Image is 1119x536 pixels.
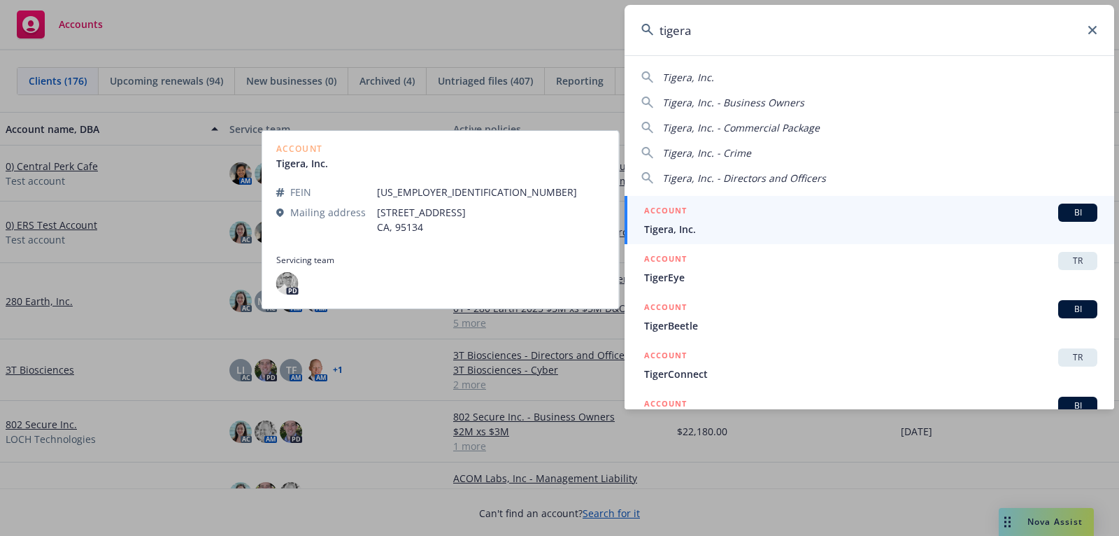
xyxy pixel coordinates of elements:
[625,196,1114,244] a: ACCOUNTBITigera, Inc.
[1064,351,1092,364] span: TR
[662,96,804,109] span: Tigera, Inc. - Business Owners
[1064,206,1092,219] span: BI
[644,348,687,365] h5: ACCOUNT
[644,397,687,414] h5: ACCOUNT
[625,5,1114,55] input: Search...
[662,146,751,160] span: Tigera, Inc. - Crime
[1064,400,1092,412] span: BI
[644,300,687,317] h5: ACCOUNT
[625,292,1114,341] a: ACCOUNTBITigerBeetle
[644,367,1097,381] span: TigerConnect
[1064,303,1092,316] span: BI
[625,389,1114,437] a: ACCOUNTBI
[662,171,826,185] span: Tigera, Inc. - Directors and Officers
[662,71,714,84] span: Tigera, Inc.
[644,270,1097,285] span: TigerEye
[644,318,1097,333] span: TigerBeetle
[625,244,1114,292] a: ACCOUNTTRTigerEye
[644,252,687,269] h5: ACCOUNT
[1064,255,1092,267] span: TR
[644,204,687,220] h5: ACCOUNT
[644,222,1097,237] span: Tigera, Inc.
[625,341,1114,389] a: ACCOUNTTRTigerConnect
[662,121,820,134] span: Tigera, Inc. - Commercial Package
